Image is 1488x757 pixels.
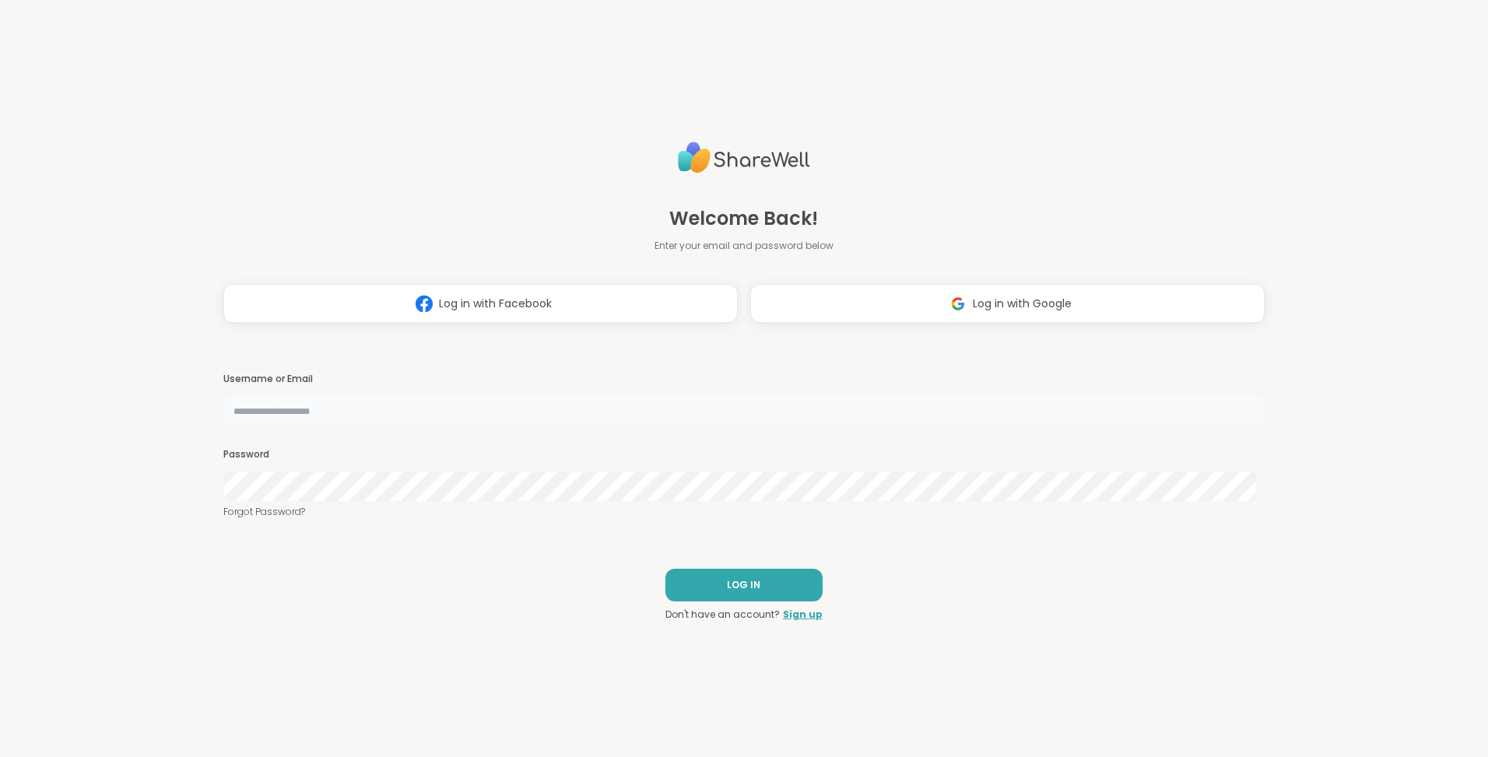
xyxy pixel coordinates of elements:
[409,289,439,318] img: ShareWell Logomark
[943,289,973,318] img: ShareWell Logomark
[973,296,1072,312] span: Log in with Google
[669,205,818,233] span: Welcome Back!
[678,135,810,180] img: ShareWell Logo
[655,239,833,253] span: Enter your email and password below
[783,608,823,622] a: Sign up
[223,448,1265,461] h3: Password
[223,284,738,323] button: Log in with Facebook
[750,284,1265,323] button: Log in with Google
[223,505,1265,519] a: Forgot Password?
[223,373,1265,386] h3: Username or Email
[665,608,780,622] span: Don't have an account?
[439,296,552,312] span: Log in with Facebook
[727,578,760,592] span: LOG IN
[665,569,823,601] button: LOG IN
